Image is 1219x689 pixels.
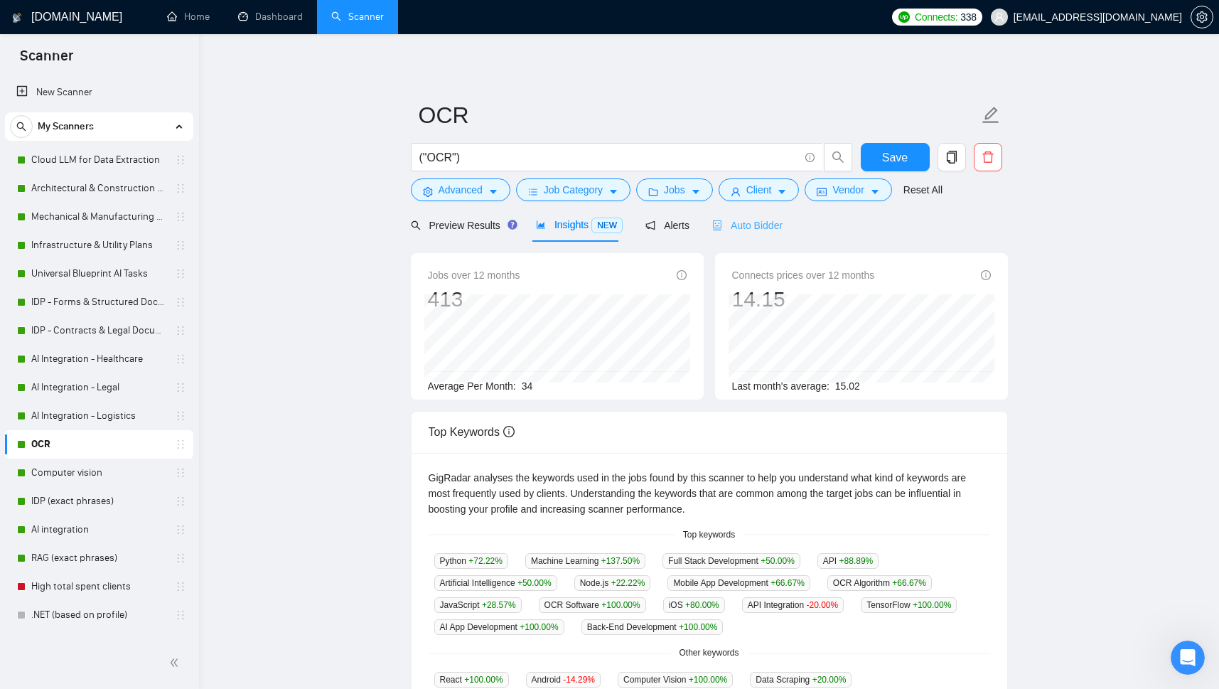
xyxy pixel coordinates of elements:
[31,231,166,260] a: Infrastructure & Utility Plans
[732,380,829,392] span: Last month's average:
[981,270,991,280] span: info-circle
[175,268,186,279] span: holder
[525,553,645,569] span: Machine Learning
[974,151,1001,164] span: delete
[960,9,976,25] span: 338
[419,97,979,133] input: Scanner name...
[169,656,183,670] span: double-left
[601,600,640,610] span: +100.00 %
[611,578,645,588] span: +22.22 %
[645,220,655,230] span: notification
[411,220,513,231] span: Preview Results
[750,672,852,688] span: Data Scraping
[648,186,658,197] span: folder
[31,544,166,572] a: RAG (exact phrases)
[861,143,930,171] button: Save
[434,597,522,613] span: JavaScript
[601,556,640,566] span: +137.50 %
[574,575,651,591] span: Node.js
[913,600,951,610] span: +100.00 %
[1171,641,1205,675] iframe: Intercom live chat
[175,552,186,564] span: holder
[892,578,926,588] span: +66.67 %
[563,675,595,685] span: -14.29 %
[817,186,827,197] span: idcard
[689,675,727,685] span: +100.00 %
[938,151,965,164] span: copy
[434,553,508,569] span: Python
[581,619,724,635] span: Back-End Development
[667,575,810,591] span: Mobile App Development
[31,601,166,629] a: .NET (based on profile)
[411,178,510,201] button: settingAdvancedcaret-down
[712,220,722,230] span: robot
[835,380,860,392] span: 15.02
[175,382,186,393] span: holder
[506,218,519,231] div: Tooltip anchor
[882,149,908,166] span: Save
[544,182,603,198] span: Job Category
[428,380,516,392] span: Average Per Month:
[31,146,166,174] a: Cloud LLM for Data Extraction
[175,211,186,223] span: holder
[31,487,166,516] a: IDP (exact phrases)
[175,353,186,365] span: holder
[608,186,618,197] span: caret-down
[591,218,623,233] span: NEW
[175,467,186,479] span: holder
[898,11,910,23] img: upwork-logo.png
[994,12,1004,22] span: user
[11,122,32,132] span: search
[938,143,966,171] button: copy
[428,286,520,313] div: 413
[175,439,186,450] span: holder
[691,186,701,197] span: caret-down
[1191,11,1213,23] a: setting
[167,11,210,23] a: homeHome
[429,470,990,517] div: GigRadar analyses the keywords used in the jobs found by this scanner to help you understand what...
[238,11,303,23] a: dashboardDashboard
[423,186,433,197] span: setting
[526,672,601,688] span: Android
[38,112,94,141] span: My Scanners
[175,581,186,592] span: holder
[746,182,772,198] span: Client
[411,220,421,230] span: search
[439,182,483,198] span: Advanced
[31,459,166,487] a: Computer vision
[719,178,800,201] button: userClientcaret-down
[664,182,685,198] span: Jobs
[636,178,713,201] button: folderJobscaret-down
[982,106,1000,124] span: edit
[732,286,875,313] div: 14.15
[31,174,166,203] a: Architectural & Construction Blueprints
[331,11,384,23] a: searchScanner
[5,112,193,629] li: My Scanners
[731,186,741,197] span: user
[712,220,783,231] span: Auto Bidder
[175,240,186,251] span: holder
[16,78,182,107] a: New Scanner
[679,622,717,632] span: +100.00 %
[175,325,186,336] span: holder
[488,186,498,197] span: caret-down
[503,426,515,437] span: info-circle
[175,496,186,507] span: holder
[482,600,516,610] span: +28.57 %
[5,78,193,107] li: New Scanner
[861,597,957,613] span: TensorFlow
[175,609,186,621] span: holder
[742,597,844,613] span: API Integration
[517,578,552,588] span: +50.00 %
[419,149,799,166] input: Search Freelance Jobs...
[175,154,186,166] span: holder
[1191,6,1213,28] button: setting
[732,267,875,283] span: Connects prices over 12 months
[761,556,795,566] span: +50.00 %
[536,220,546,230] span: area-chart
[31,345,166,373] a: AI Integration - Healthcare
[175,183,186,194] span: holder
[974,143,1002,171] button: delete
[31,402,166,430] a: AI Integration - Logistics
